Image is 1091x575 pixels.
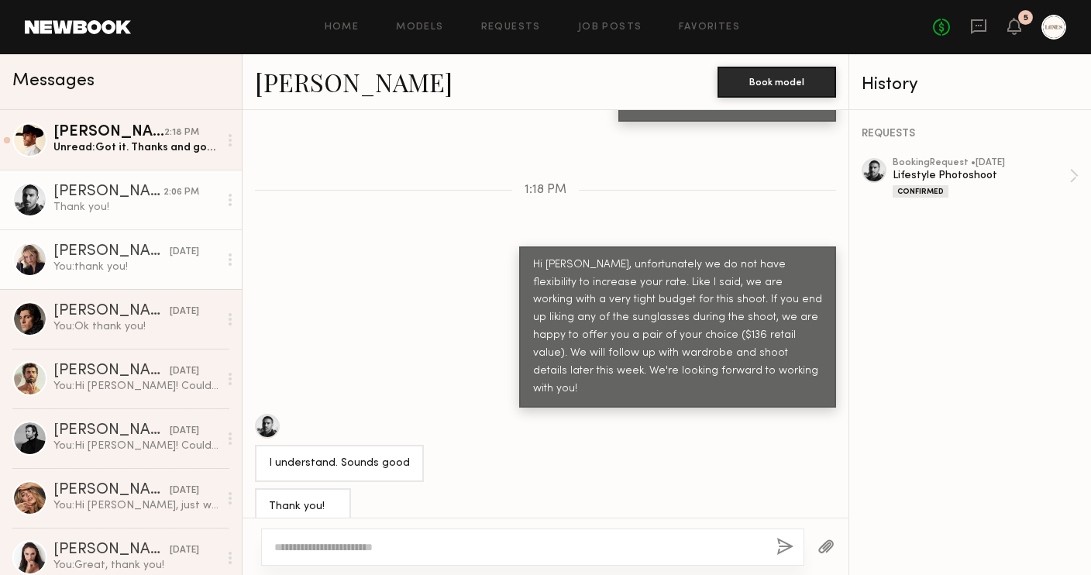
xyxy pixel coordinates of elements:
div: Hi [PERSON_NAME], unfortunately we do not have flexibility to increase your rate. Like I said, we... [533,257,822,399]
div: Confirmed [893,185,948,198]
a: Favorites [679,22,740,33]
a: Home [325,22,360,33]
div: [DATE] [170,484,199,498]
div: You: Ok thank you! [53,319,219,334]
div: Thank you! [269,498,337,516]
div: [DATE] [170,543,199,558]
div: [DATE] [170,245,199,260]
a: Models [396,22,443,33]
div: 2:06 PM [163,185,199,200]
div: You: Hi [PERSON_NAME]! Could you send us three raw unedited selfies of you wearing sunglasses? Fr... [53,379,219,394]
div: [DATE] [170,364,199,379]
a: Book model [718,74,836,88]
span: Messages [12,72,95,90]
div: 5 [1024,14,1028,22]
span: 1:18 PM [525,184,566,197]
div: [PERSON_NAME] [53,125,164,140]
div: Lifestyle Photoshoot [893,168,1069,183]
div: REQUESTS [862,129,1079,139]
div: 2:18 PM [164,126,199,140]
a: bookingRequest •[DATE]Lifestyle PhotoshootConfirmed [893,158,1079,198]
div: booking Request • [DATE] [893,158,1069,168]
div: [PERSON_NAME] [53,423,170,439]
div: Thank you! [53,200,219,215]
div: [PERSON_NAME] [53,244,170,260]
div: [DATE] [170,305,199,319]
div: [PERSON_NAME] [53,542,170,558]
div: [PERSON_NAME] [53,304,170,319]
div: [PERSON_NAME] [53,363,170,379]
div: [DATE] [170,424,199,439]
div: I understand. Sounds good [269,455,410,473]
div: [PERSON_NAME] [53,483,170,498]
div: You: Great, thank you! [53,558,219,573]
a: Requests [481,22,541,33]
div: You: thank you! [53,260,219,274]
div: You: Hi [PERSON_NAME], just wanted to reach out one last time - are you able to send us those sel... [53,498,219,513]
a: [PERSON_NAME] [255,65,453,98]
div: You: Hi [PERSON_NAME]! Could you send us three raw unedited selfies of you wearing sunglasses? Fr... [53,439,219,453]
div: Unread: Got it. Thanks and good luck! [53,140,219,155]
button: Book model [718,67,836,98]
div: [PERSON_NAME] [53,184,163,200]
a: Job Posts [578,22,642,33]
div: History [862,76,1079,94]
